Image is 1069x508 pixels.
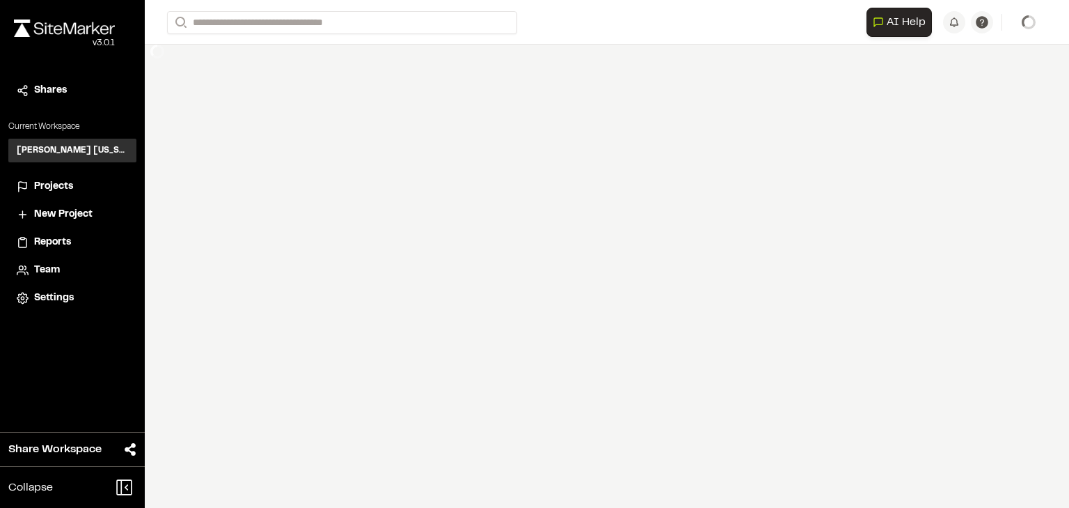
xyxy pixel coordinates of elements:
[17,83,128,98] a: Shares
[34,235,71,250] span: Reports
[17,207,128,222] a: New Project
[34,291,74,306] span: Settings
[34,83,67,98] span: Shares
[167,11,192,34] button: Search
[8,121,136,133] p: Current Workspace
[17,144,128,157] h3: [PERSON_NAME] [US_STATE]
[17,235,128,250] a: Reports
[8,479,53,496] span: Collapse
[866,8,932,37] button: Open AI Assistant
[887,14,926,31] span: AI Help
[14,20,115,37] img: rebrand.png
[17,291,128,306] a: Settings
[8,441,102,458] span: Share Workspace
[34,207,93,222] span: New Project
[866,8,937,37] div: Open AI Assistant
[34,263,60,278] span: Team
[14,37,115,49] div: Oh geez...please don't...
[34,179,73,194] span: Projects
[17,179,128,194] a: Projects
[17,263,128,278] a: Team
